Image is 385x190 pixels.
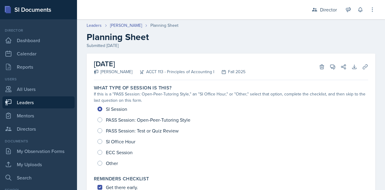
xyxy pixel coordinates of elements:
[94,69,132,75] div: [PERSON_NAME]
[2,145,75,157] a: My Observation Forms
[2,61,75,73] a: Reports
[2,34,75,46] a: Dashboard
[2,123,75,135] a: Directors
[2,172,75,184] a: Search
[94,91,368,104] div: If this is a "PASS Session: Open-Peer-Tutoring Style," an "SI Office Hour," or "Other," select th...
[87,22,102,29] a: Leaders
[2,96,75,108] a: Leaders
[94,58,245,69] h2: [DATE]
[2,76,75,82] div: Users
[87,42,375,49] div: Submitted [DATE]
[2,110,75,122] a: Mentors
[94,176,149,182] label: Reminders Checklist
[110,22,142,29] a: [PERSON_NAME]
[2,48,75,60] a: Calendar
[2,139,75,144] div: Documents
[87,32,375,42] h2: Planning Sheet
[320,6,337,13] div: Director
[2,158,75,170] a: My Uploads
[94,85,172,91] label: What type of session is this?
[132,69,214,75] div: ACCT 113 - Principles of Accounting I
[2,83,75,95] a: All Users
[2,28,75,33] div: Director
[214,69,245,75] div: Fall 2025
[150,22,178,29] div: Planning Sheet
